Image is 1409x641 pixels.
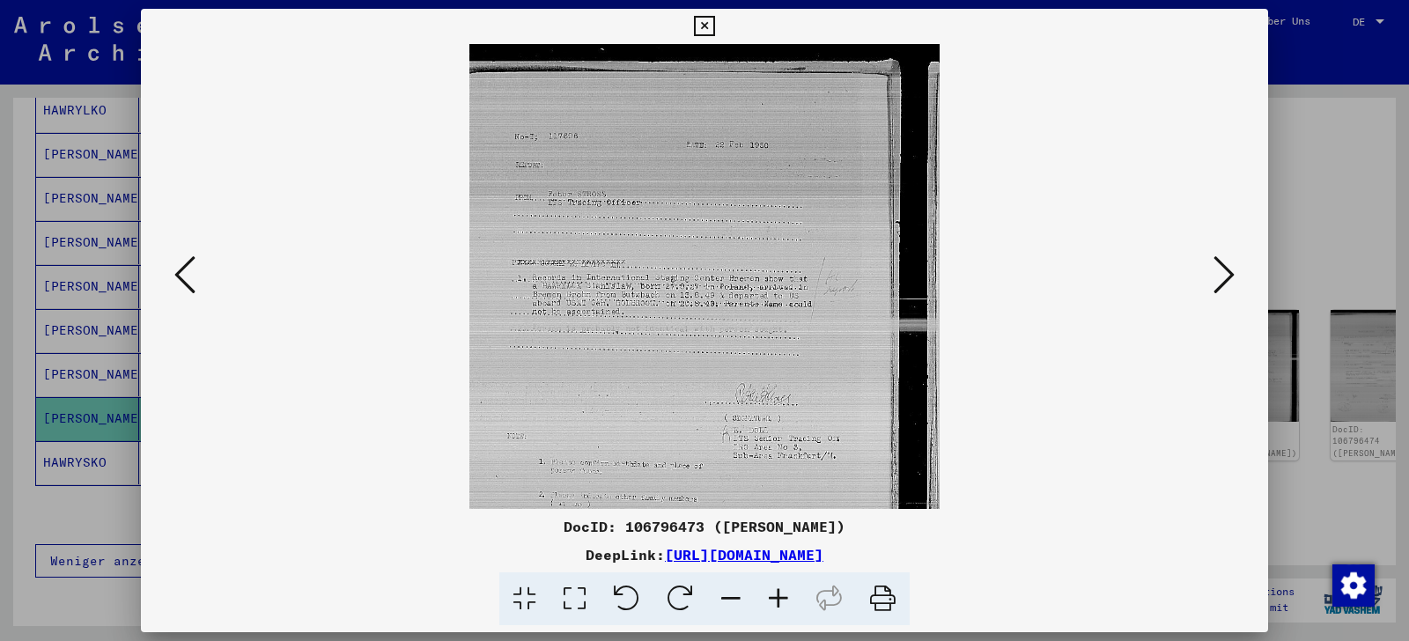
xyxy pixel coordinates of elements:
a: [URL][DOMAIN_NAME] [665,546,823,564]
div: Zustimmung ändern [1332,564,1374,606]
img: Zustimmung ändern [1332,564,1375,607]
div: DeepLink: [141,544,1268,565]
div: DocID: 106796473 ([PERSON_NAME]) [141,516,1268,537]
